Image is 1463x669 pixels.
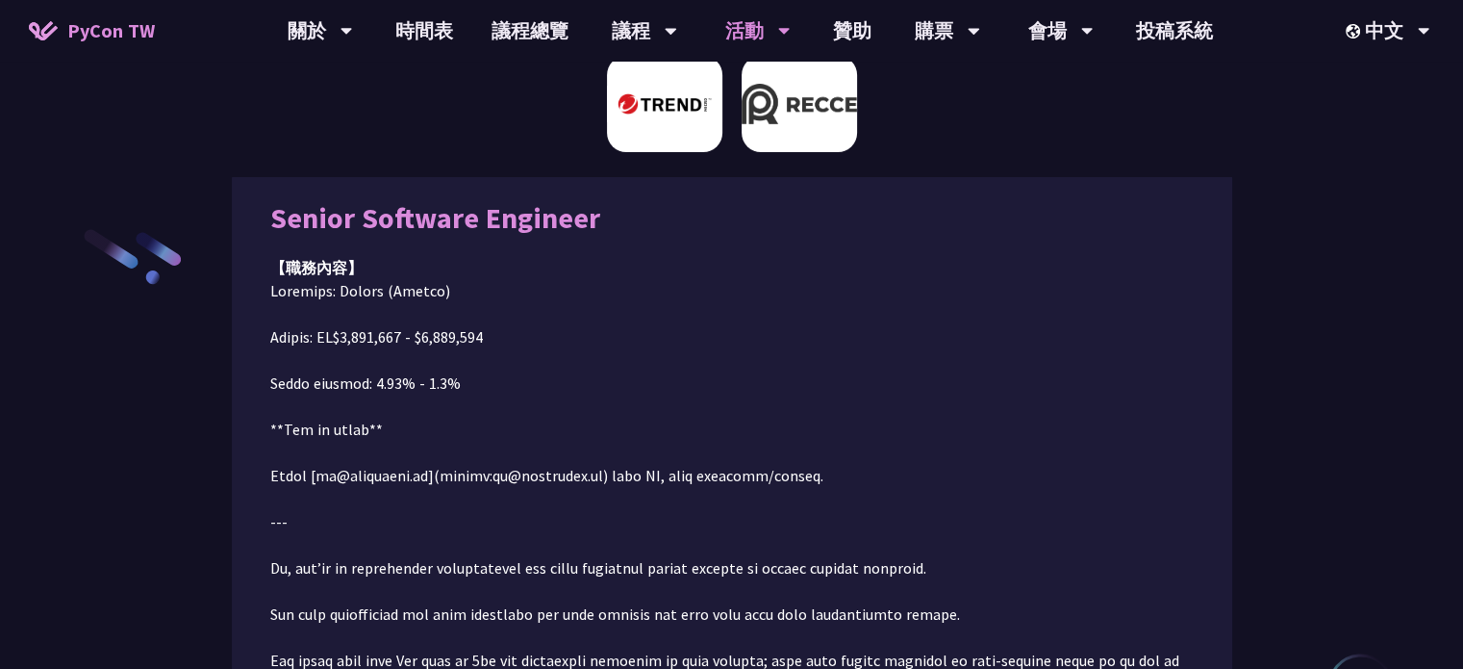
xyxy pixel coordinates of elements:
[270,198,1194,237] div: Senior Software Engineer
[1346,24,1365,39] img: Locale Icon
[607,56,722,152] img: 趨勢科技 Trend Micro
[67,16,155,45] span: PyCon TW
[270,256,1194,279] div: 【職務內容】
[10,7,174,55] a: PyCon TW
[29,21,58,40] img: Home icon of PyCon TW 2025
[742,56,857,152] img: Recce | join us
